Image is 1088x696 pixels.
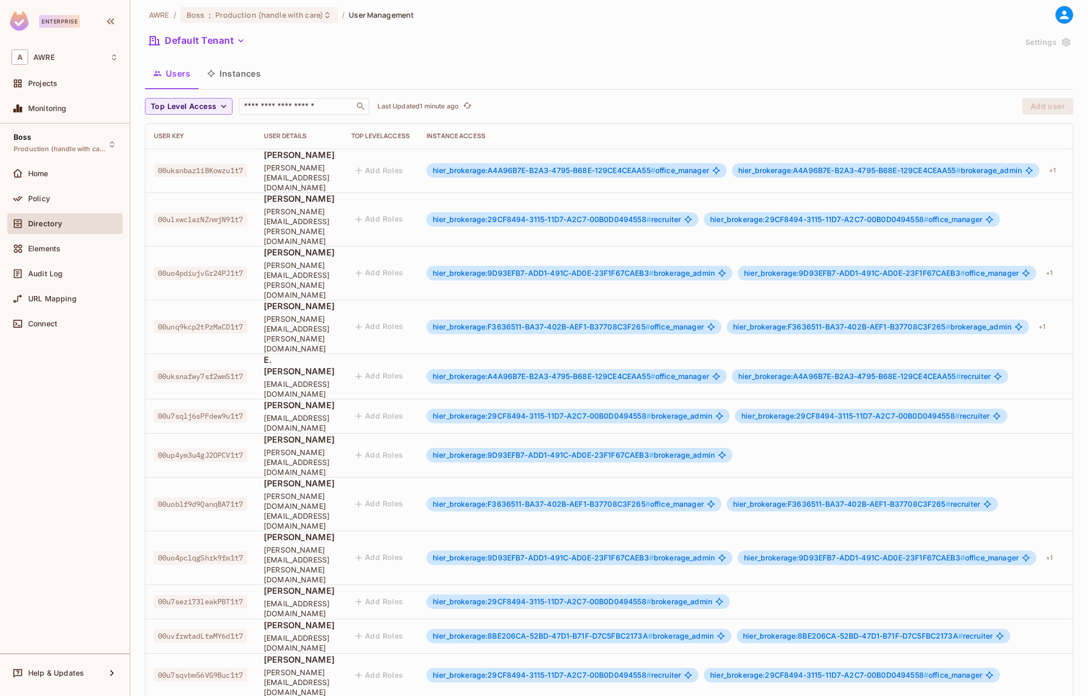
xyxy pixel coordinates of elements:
[645,322,650,331] span: #
[649,553,654,562] span: #
[264,478,335,489] span: [PERSON_NAME]
[154,370,247,383] span: 00uksnafwy7sf2wmS1t7
[741,412,989,420] span: recruiter
[154,629,247,643] span: 00uvfrwtadLtwMY6d1t7
[463,101,472,112] span: refresh
[351,667,408,683] button: Add Roles
[433,670,651,679] span: hier_brokerage:29CF8494-3115-11D7-A2C7-00B0D0494558
[433,597,712,606] span: brokerage_admin
[433,323,704,331] span: office_manager
[264,447,335,477] span: [PERSON_NAME][EMAIL_ADDRESS][DOMAIN_NAME]
[264,491,335,531] span: [PERSON_NAME][DOMAIN_NAME][EMAIL_ADDRESS][DOMAIN_NAME]
[646,670,651,679] span: #
[28,194,50,203] span: Policy
[459,100,473,113] span: Click to refresh data
[924,215,928,224] span: #
[433,411,651,420] span: hier_brokerage:29CF8494-3115-11D7-A2C7-00B0D0494558
[433,166,709,175] span: office_manager
[154,595,247,608] span: 00u7sezi73leakPBT1t7
[154,320,247,334] span: 00unq9kcp2tPzMaCD1t7
[710,670,928,679] span: hier_brokerage:29CF8494-3115-11D7-A2C7-00B0D0494558
[28,104,67,113] span: Monitoring
[351,628,408,644] button: Add Roles
[145,98,233,115] button: Top Level Access
[145,60,199,87] button: Users
[1045,162,1060,179] div: + 1
[433,631,653,640] span: hier_brokerage:8BE206CA-52BD-47D1-B71F-D7C5FBC2173A
[433,450,654,459] span: hier_brokerage:9D93EFB7-ADD1-491C-AD0E-23F1F67CAEB3
[710,671,982,679] span: office_manager
[946,322,950,331] span: #
[744,553,965,562] span: hier_brokerage:9D93EFB7-ADD1-491C-AD0E-23F1F67CAEB3
[433,500,704,508] span: office_manager
[461,100,473,113] button: refresh
[351,368,408,385] button: Add Roles
[264,619,335,631] span: [PERSON_NAME]
[264,354,335,377] span: E. [PERSON_NAME]
[154,497,247,511] span: 00uoblf9d9QanqBA71t7
[433,372,709,381] span: office_manager
[264,434,335,445] span: [PERSON_NAME]
[145,32,249,49] button: Default Tenant
[351,550,408,566] button: Add Roles
[744,268,965,277] span: hier_brokerage:9D93EFB7-ADD1-491C-AD0E-23F1F67CAEB3
[433,671,681,679] span: recruiter
[1022,98,1073,115] button: Add user
[433,215,651,224] span: hier_brokerage:29CF8494-3115-11D7-A2C7-00B0D0494558
[651,166,655,175] span: #
[351,265,408,282] button: Add Roles
[433,215,681,224] span: recruiter
[39,15,80,28] div: Enterprise
[264,193,335,204] span: [PERSON_NAME]
[351,408,408,424] button: Add Roles
[154,213,247,226] span: 00ulxwclarNZnmjN91t7
[433,632,714,640] span: brokerage_admin
[738,166,1022,175] span: brokerage_admin
[744,269,1019,277] span: office_manager
[14,133,32,141] span: Boss
[433,451,715,459] span: brokerage_admin
[154,409,247,423] span: 00u7sqlj6sPFdew9u1t7
[433,554,715,562] span: brokerage_admin
[351,447,408,463] button: Add Roles
[433,322,650,331] span: hier_brokerage:F3636511-BA37-402B-AEF1-B37708C3F265
[743,632,993,640] span: recruiter
[264,314,335,353] span: [PERSON_NAME][EMAIL_ADDRESS][PERSON_NAME][DOMAIN_NAME]
[710,215,928,224] span: hier_brokerage:29CF8494-3115-11D7-A2C7-00B0D0494558
[351,132,410,140] div: Top Level Access
[10,11,29,31] img: SReyMgAAAABJRU5ErkJggg==
[738,372,991,381] span: recruiter
[264,132,335,140] div: User Details
[28,295,77,303] span: URL Mapping
[955,411,960,420] span: #
[208,11,212,19] span: :
[351,593,408,610] button: Add Roles
[264,260,335,300] span: [PERSON_NAME][EMAIL_ADDRESS][PERSON_NAME][DOMAIN_NAME]
[651,372,655,381] span: #
[28,245,60,253] span: Elements
[377,102,459,111] p: Last Updated 1 minute ago
[264,399,335,411] span: [PERSON_NAME]
[14,145,107,153] span: Production (handle with care)
[342,10,345,20] li: /
[264,599,335,618] span: [EMAIL_ADDRESS][DOMAIN_NAME]
[264,531,335,543] span: [PERSON_NAME]
[738,166,961,175] span: hier_brokerage:A4A96B7E-B2A3-4795-B68E-129CE4CEAA55
[649,450,654,459] span: #
[924,670,928,679] span: #
[648,631,653,640] span: #
[433,166,655,175] span: hier_brokerage:A4A96B7E-B2A3-4795-B68E-129CE4CEAA55
[960,553,965,562] span: #
[646,215,651,224] span: #
[199,60,269,87] button: Instances
[264,545,335,584] span: [PERSON_NAME][EMAIL_ADDRESS][PERSON_NAME][DOMAIN_NAME]
[433,412,712,420] span: brokerage_admin
[154,266,247,280] span: 00uo4pdiujvGr24PJ1t7
[264,300,335,312] span: [PERSON_NAME]
[646,411,651,420] span: #
[1042,550,1057,566] div: + 1
[28,219,62,228] span: Directory
[264,413,335,433] span: [EMAIL_ADDRESS][DOMAIN_NAME]
[264,379,335,399] span: [EMAIL_ADDRESS][DOMAIN_NAME]
[264,206,335,246] span: [PERSON_NAME][EMAIL_ADDRESS][PERSON_NAME][DOMAIN_NAME]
